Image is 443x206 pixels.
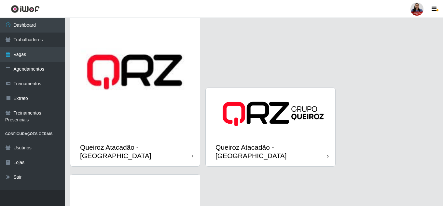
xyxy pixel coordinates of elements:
[70,7,200,166] a: Queiroz Atacadão - [GEOGRAPHIC_DATA]
[215,143,327,159] div: Queiroz Atacadão - [GEOGRAPHIC_DATA]
[11,5,40,13] img: CoreUI Logo
[206,88,335,137] img: cardImg
[206,88,335,166] a: Queiroz Atacadão - [GEOGRAPHIC_DATA]
[80,143,192,159] div: Queiroz Atacadão - [GEOGRAPHIC_DATA]
[70,7,200,137] img: cardImg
